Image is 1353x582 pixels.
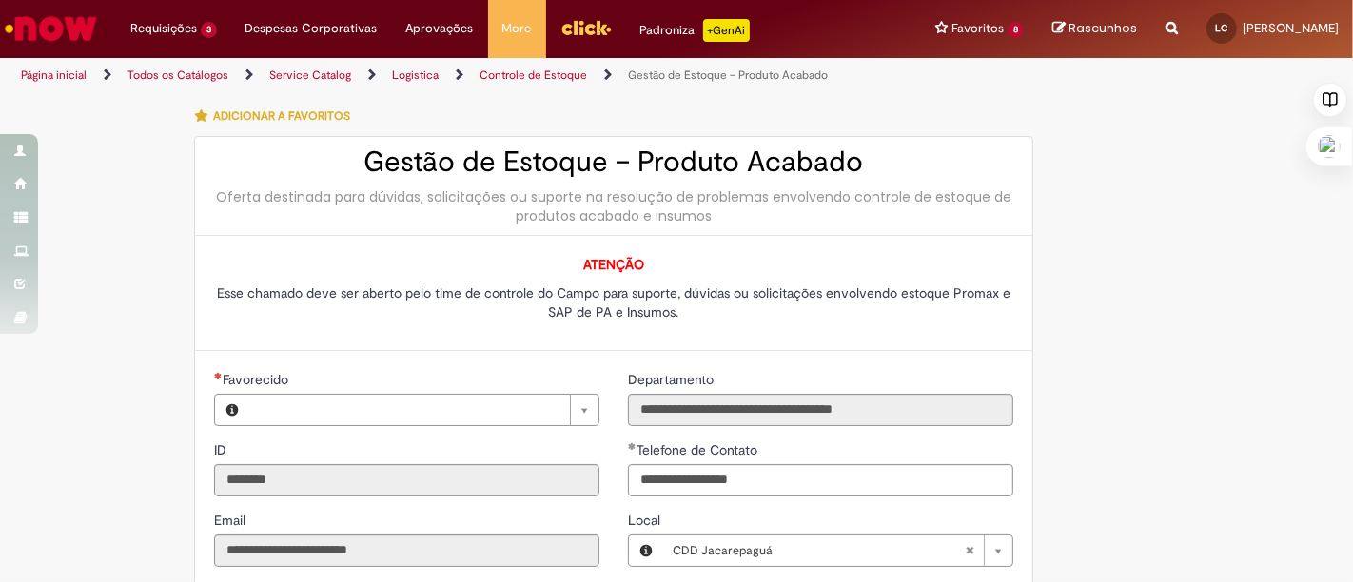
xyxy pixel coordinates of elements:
[955,535,984,566] abbr: Limpar campo Local
[1243,20,1339,36] span: [PERSON_NAME]
[214,440,230,459] label: Somente leitura - ID
[214,464,599,496] input: ID
[130,19,197,38] span: Requisições
[1008,22,1024,38] span: 8
[223,371,292,388] span: Necessários - Favorecido
[628,464,1013,496] input: Telefone de Contato
[214,187,1013,225] div: Oferta destinada para dúvidas, solicitações ou suporte na resolução de problemas envolvendo contr...
[214,512,249,529] span: Somente leitura - Email
[194,96,361,136] button: Adicionar a Favoritos
[249,395,598,425] a: Limpar campo Favorecido
[560,13,612,42] img: click_logo_yellow_360x200.png
[480,68,587,83] a: Controle de Estoque
[628,370,717,389] label: Somente leitura - Departamento
[269,68,351,83] a: Service Catalog
[21,68,87,83] a: Página inicial
[583,256,644,273] span: ATENÇÃO
[1069,19,1137,37] span: Rascunhos
[637,441,761,458] span: Telefone de Contato
[1052,20,1137,38] a: Rascunhos
[14,58,888,93] ul: Trilhas de página
[663,535,1012,566] a: CDD JacarepaguáLimpar campo Local
[640,19,750,42] div: Padroniza
[214,146,1013,178] h2: Gestão de Estoque – Produto Acabado
[628,371,717,388] span: Somente leitura - Departamento
[392,68,439,83] a: Logistica
[951,19,1004,38] span: Favoritos
[127,68,228,83] a: Todos os Catálogos
[214,511,249,530] label: Somente leitura - Email
[215,395,249,425] button: Favorecido, Visualizar este registro
[1216,22,1228,34] span: LC
[628,512,664,529] span: Local
[245,19,378,38] span: Despesas Corporativas
[214,534,599,567] input: Email
[673,535,965,566] span: CDD Jacarepaguá
[629,535,663,566] button: Local, Visualizar este registro CDD Jacarepaguá
[406,19,474,38] span: Aprovações
[703,19,750,42] p: +GenAi
[628,394,1013,426] input: Departamento
[213,108,350,124] span: Adicionar a Favoritos
[628,442,637,450] span: Obrigatório Preenchido
[214,372,223,379] span: Necessários
[201,22,217,38] span: 3
[628,68,828,83] a: Gestão de Estoque – Produto Acabado
[214,441,230,458] span: Somente leitura - ID
[214,283,1013,321] p: Esse chamado deve ser aberto pelo time de controle do Campo para suporte, dúvidas ou solicitações...
[2,10,100,48] img: ServiceNow
[502,19,532,38] span: More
